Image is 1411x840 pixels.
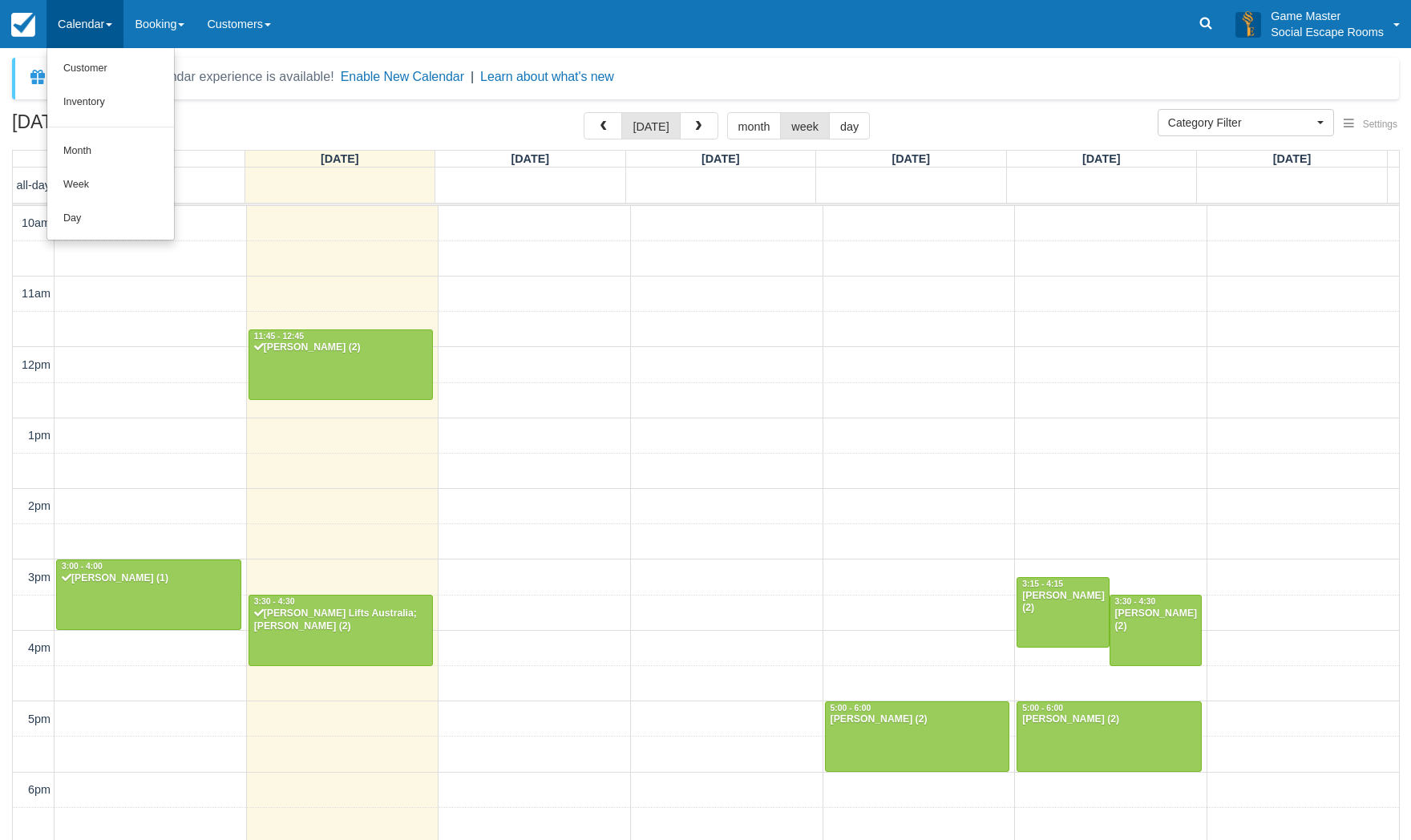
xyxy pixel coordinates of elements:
a: Day [47,202,174,236]
div: [PERSON_NAME] (2) [830,713,1005,726]
span: Settings [1363,119,1397,130]
ul: Calendar [46,48,175,240]
a: 3:30 - 4:30[PERSON_NAME] Lifts Australia; [PERSON_NAME] (2) [249,595,434,665]
span: 2pm [28,499,51,512]
span: [DATE] [511,152,549,165]
span: 3:15 - 4:15 [1022,580,1063,588]
span: [DATE] [1082,152,1121,165]
a: Week [47,168,174,202]
div: [PERSON_NAME] Lifts Australia; [PERSON_NAME] (2) [253,608,429,633]
span: 11:45 - 12:45 [254,332,304,341]
button: day [829,112,870,139]
a: Inventory [47,86,174,119]
a: 11:45 - 12:45[PERSON_NAME] (2) [249,329,434,400]
span: 5pm [28,713,51,725]
p: Social Escape Rooms [1271,24,1384,40]
div: [PERSON_NAME] (2) [1114,608,1197,633]
span: 5:00 - 6:00 [831,704,871,713]
button: [DATE] [621,112,680,139]
span: Category Filter [1168,115,1313,131]
span: [DATE] [321,152,359,165]
button: Settings [1334,113,1407,136]
span: [DATE] [701,152,740,165]
button: week [780,112,830,139]
img: A3 [1235,11,1261,37]
span: 3:30 - 4:30 [1115,597,1156,606]
button: month [727,112,782,139]
span: 11am [22,287,51,300]
a: 3:30 - 4:30[PERSON_NAME] (2) [1110,595,1202,665]
a: 5:00 - 6:00[PERSON_NAME] (2) [1017,701,1202,772]
span: | [471,70,474,83]
a: 3:00 - 4:00[PERSON_NAME] (1) [56,559,241,630]
div: A new Booking Calendar experience is available! [54,67,334,87]
span: 5:00 - 6:00 [1022,704,1063,713]
a: Learn about what's new [480,70,614,83]
span: [DATE] [891,152,930,165]
h2: [DATE] – [DATE] [12,112,215,142]
button: Enable New Calendar [341,69,464,85]
a: Month [47,135,174,168]
div: [PERSON_NAME] (1) [61,572,237,585]
span: 10am [22,216,51,229]
span: 3:30 - 4:30 [254,597,295,606]
a: 3:15 - 4:15[PERSON_NAME] (2) [1017,577,1109,648]
span: 12pm [22,358,51,371]
div: [PERSON_NAME] (2) [253,341,429,354]
span: 3pm [28,571,51,584]
span: 6pm [28,783,51,796]
img: checkfront-main-nav-mini-logo.png [11,13,35,37]
span: [DATE] [1273,152,1312,165]
span: 4pm [28,641,51,654]
p: Game Master [1271,8,1384,24]
a: Customer [47,52,174,86]
a: 5:00 - 6:00[PERSON_NAME] (2) [825,701,1010,772]
span: 3:00 - 4:00 [62,562,103,571]
span: all-day [17,179,51,192]
span: 1pm [28,429,51,442]
div: [PERSON_NAME] (2) [1021,590,1104,616]
div: [PERSON_NAME] (2) [1021,713,1197,726]
button: Category Filter [1158,109,1334,136]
